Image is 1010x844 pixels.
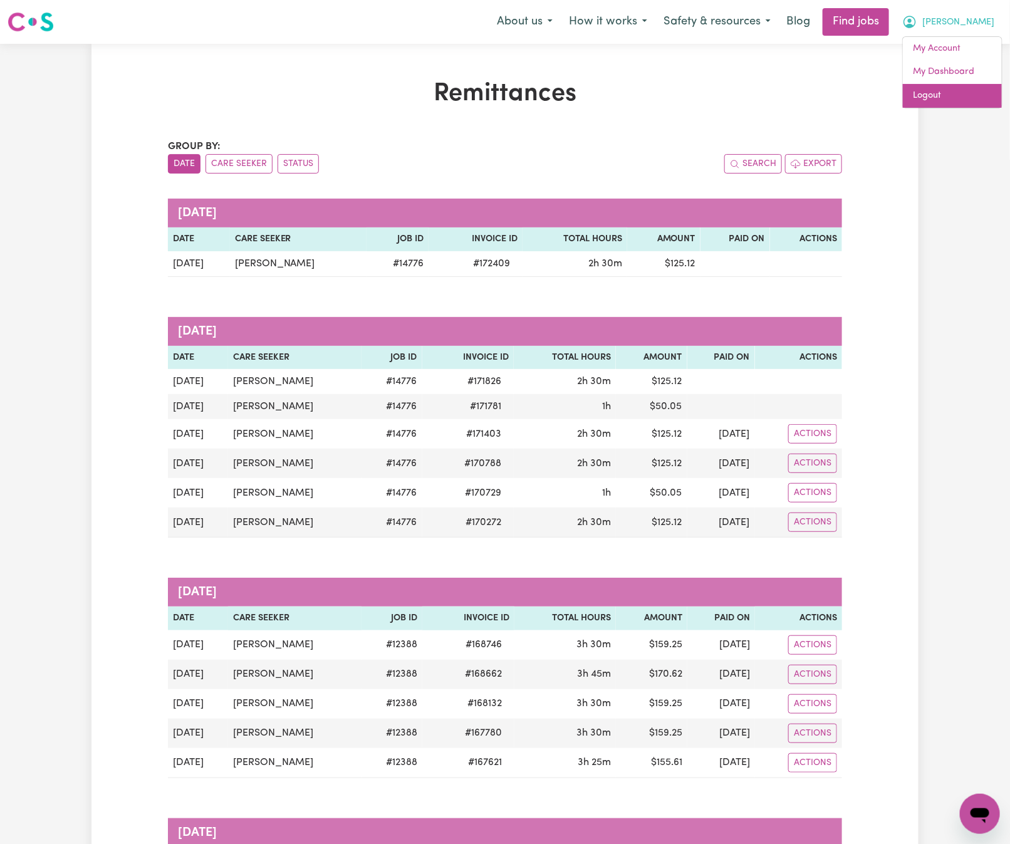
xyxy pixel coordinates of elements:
[577,518,611,528] span: 2 hours 30 minutes
[228,369,362,394] td: [PERSON_NAME]
[362,478,422,508] td: # 14776
[894,9,1002,35] button: My Account
[616,419,687,449] td: $ 125.12
[687,748,755,778] td: [DATE]
[168,346,228,370] th: Date
[788,483,837,503] button: Actions
[362,346,422,370] th: Job ID
[168,478,228,508] td: [DATE]
[362,630,423,660] td: # 12388
[602,488,611,498] span: 1 hour
[460,696,509,711] span: # 168132
[362,419,422,449] td: # 14776
[577,669,611,679] span: 3 hours 45 minutes
[459,427,509,442] span: # 171403
[616,630,687,660] td: $ 159.25
[788,724,837,743] button: Actions
[230,251,367,277] td: [PERSON_NAME]
[168,719,228,748] td: [DATE]
[228,660,362,689] td: [PERSON_NAME]
[429,227,523,251] th: Invoice ID
[457,456,509,471] span: # 170788
[627,251,700,277] td: $ 125.12
[687,419,755,449] td: [DATE]
[616,346,687,370] th: Amount
[362,748,423,778] td: # 12388
[577,459,611,469] span: 2 hours 30 minutes
[457,486,509,501] span: # 170729
[788,665,837,684] button: Actions
[228,607,362,630] th: Care Seeker
[228,689,362,719] td: [PERSON_NAME]
[168,630,228,660] td: [DATE]
[228,630,362,660] td: [PERSON_NAME]
[457,726,509,741] span: # 167780
[457,667,509,682] span: # 168662
[902,36,1002,108] div: My Account
[168,660,228,689] td: [DATE]
[616,394,687,419] td: $ 50.05
[616,478,687,508] td: $ 50.05
[903,37,1002,61] a: My Account
[228,748,362,778] td: [PERSON_NAME]
[922,16,994,29] span: [PERSON_NAME]
[168,154,200,174] button: sort invoices by date
[228,478,362,508] td: [PERSON_NAME]
[228,346,362,370] th: Care Seeker
[168,251,230,277] td: [DATE]
[278,154,319,174] button: sort invoices by paid status
[687,689,755,719] td: [DATE]
[228,449,362,478] td: [PERSON_NAME]
[206,154,273,174] button: sort invoices by care seeker
[700,227,770,251] th: Paid On
[770,227,842,251] th: Actions
[655,9,779,35] button: Safety & resources
[422,346,514,370] th: Invoice ID
[168,607,228,630] th: Date
[755,346,842,370] th: Actions
[616,660,687,689] td: $ 170.62
[687,508,755,538] td: [DATE]
[168,748,228,778] td: [DATE]
[8,8,54,36] a: Careseekers logo
[514,346,616,370] th: Total Hours
[168,369,228,394] td: [DATE]
[168,199,842,227] caption: [DATE]
[168,142,221,152] span: Group by:
[362,660,423,689] td: # 12388
[785,154,842,174] button: Export
[466,256,518,271] span: # 172409
[462,399,509,414] span: # 171781
[460,374,509,389] span: # 171826
[362,689,423,719] td: # 12388
[616,449,687,478] td: $ 125.12
[788,753,837,773] button: Actions
[779,8,818,36] a: Blog
[578,758,611,768] span: 3 hours 25 minutes
[422,607,514,630] th: Invoice ID
[788,454,837,473] button: Actions
[960,794,1000,834] iframe: Button to launch messaging window
[616,748,687,778] td: $ 155.61
[362,719,423,748] td: # 12388
[8,11,54,33] img: Careseekers logo
[228,508,362,538] td: [PERSON_NAME]
[367,227,429,251] th: Job ID
[168,689,228,719] td: [DATE]
[514,607,617,630] th: Total Hours
[489,9,561,35] button: About us
[362,607,423,630] th: Job ID
[588,259,622,269] span: 2 hours 30 minutes
[823,8,889,36] a: Find jobs
[616,508,687,538] td: $ 125.12
[616,369,687,394] td: $ 125.12
[687,660,755,689] td: [DATE]
[168,449,228,478] td: [DATE]
[561,9,655,35] button: How it works
[616,607,687,630] th: Amount
[577,429,611,439] span: 2 hours 30 minutes
[228,419,362,449] td: [PERSON_NAME]
[168,394,228,419] td: [DATE]
[168,508,228,538] td: [DATE]
[168,578,842,607] caption: [DATE]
